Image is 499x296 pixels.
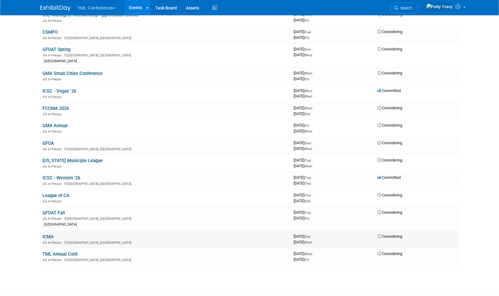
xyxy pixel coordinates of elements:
span: Considering [378,234,403,239]
span: Committed [378,88,401,93]
span: - [313,71,314,75]
div: [GEOGRAPHIC_DATA], [GEOGRAPHIC_DATA] [43,146,289,151]
span: In-Person [48,241,64,245]
span: [DATE] [294,106,314,110]
span: Considering [378,251,403,256]
span: In-Person [48,36,64,40]
img: In-Person Event [43,182,47,185]
img: In-Person Event [43,130,47,133]
a: ICSC - Vegas '26 [43,88,76,94]
span: (Mon) [305,53,312,57]
div: [GEOGRAPHIC_DATA] [43,59,79,64]
span: (Sat) [305,235,311,238]
img: ExhibitDay [40,5,71,11]
a: Search [390,3,418,13]
span: - [312,210,313,215]
span: [DATE] [294,29,313,34]
span: [DATE] [294,175,313,180]
span: [DATE] [294,146,312,151]
span: - [313,106,314,110]
span: - [310,123,311,128]
a: GFOAT Spring [43,47,71,52]
div: [GEOGRAPHIC_DATA], [GEOGRAPHIC_DATA] [43,53,289,57]
span: [DATE] [294,257,309,262]
a: FCCMA 2026 [43,106,69,111]
span: Committed [378,175,401,180]
span: [DATE] [294,181,311,185]
a: GMA Annual [43,123,68,128]
span: [DATE] [294,47,313,51]
span: [DATE] [294,129,312,133]
span: [DATE] [294,240,312,244]
span: In-Person [48,199,64,203]
a: GFOA [43,141,54,146]
span: - [312,175,313,180]
span: [DATE] [294,199,311,203]
span: (Wed) [305,72,312,75]
span: [DATE] [294,216,309,220]
span: (Tue) [305,176,311,179]
span: (Sun) [305,48,311,51]
span: [DATE] [294,141,313,145]
span: Considering [378,158,403,162]
span: Considering [378,141,403,145]
span: - [313,251,314,256]
span: - [312,141,313,145]
img: In-Person Event [43,217,47,220]
span: Considering [378,123,403,128]
span: [DATE] [294,234,312,239]
span: (Fri) [305,258,309,261]
div: [GEOGRAPHIC_DATA], [GEOGRAPHIC_DATA] [43,240,289,245]
span: (Wed) [305,95,312,98]
span: In-Person [48,53,64,57]
span: (Wed) [305,241,312,244]
a: ICMA [43,234,54,240]
span: Considering [378,47,403,51]
span: Considering [378,210,403,215]
span: (Thu) [305,194,311,197]
img: In-Person Event [43,199,47,202]
img: In-Person Event [43,147,47,150]
span: (Tue) [305,211,311,214]
img: Polly Tracy [426,3,453,10]
span: (Fri) [305,77,309,81]
span: In-Person [48,258,64,262]
a: ICSC - Western '26 [43,175,80,181]
span: In-Person [48,112,64,116]
span: - [312,234,312,239]
span: (Sun) [305,141,311,145]
span: Considering [378,12,403,17]
span: - [312,158,313,162]
span: Considering [378,193,403,197]
span: [DATE] [294,18,309,22]
span: (Mon) [305,89,312,93]
span: Considering [378,106,403,110]
span: (Sat) [305,199,311,203]
a: League of CA [43,193,70,198]
span: [DATE] [294,77,309,81]
span: In-Person [48,95,64,99]
span: - [312,47,313,51]
span: (Sat) [305,112,311,116]
a: CSMFO [43,29,58,35]
a: [US_STATE] Municiple League [43,158,103,163]
span: In-Person [48,165,64,168]
span: [DATE] [294,111,311,116]
img: In-Person Event [43,77,47,80]
span: [DATE] [294,94,312,98]
img: In-Person Event [43,165,47,168]
div: [GEOGRAPHIC_DATA], [GEOGRAPHIC_DATA] [43,181,289,186]
span: [DATE] [294,71,314,75]
span: In-Person [48,77,64,81]
img: In-Person Event [43,241,47,244]
span: (Wed) [305,107,312,110]
span: - [313,88,314,93]
img: In-Person Event [43,36,47,39]
div: [GEOGRAPHIC_DATA] [43,222,79,227]
div: [GEOGRAPHIC_DATA], [GEOGRAPHIC_DATA] [43,257,289,262]
span: (Mon) [305,130,312,133]
img: In-Person Event [43,53,47,56]
span: [DATE] [294,53,312,57]
span: [DATE] [294,158,313,162]
span: In-Person [48,19,64,23]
